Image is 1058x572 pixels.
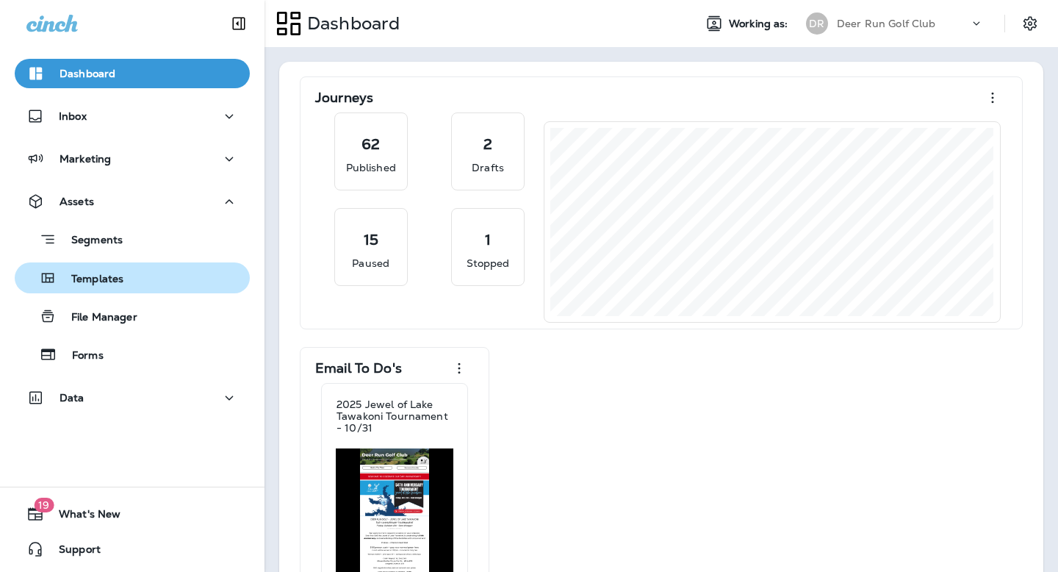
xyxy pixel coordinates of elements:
[1017,10,1043,37] button: Settings
[34,498,54,512] span: 19
[44,508,120,526] span: What's New
[57,273,123,287] p: Templates
[60,392,84,404] p: Data
[15,101,250,131] button: Inbox
[346,160,396,175] p: Published
[15,187,250,216] button: Assets
[364,232,378,247] p: 15
[15,59,250,88] button: Dashboard
[472,160,504,175] p: Drafts
[361,137,380,151] p: 62
[60,196,94,207] p: Assets
[57,234,123,249] p: Segments
[483,137,492,151] p: 2
[59,110,87,122] p: Inbox
[15,224,250,255] button: Segments
[485,232,491,247] p: 1
[60,153,111,165] p: Marketing
[15,383,250,412] button: Data
[729,18,791,30] span: Working as:
[15,339,250,370] button: Forms
[15,499,250,529] button: 19What's New
[837,18,936,29] p: Deer Run Golf Club
[44,543,101,561] span: Support
[352,256,389,271] p: Paused
[218,9,259,38] button: Collapse Sidebar
[337,398,453,434] p: 2025 Jewel of Lake Tawakoni Tournament - 10/31
[57,349,104,363] p: Forms
[15,262,250,293] button: Templates
[301,12,400,35] p: Dashboard
[60,68,115,79] p: Dashboard
[15,535,250,564] button: Support
[57,311,137,325] p: File Manager
[15,301,250,332] button: File Manager
[315,90,373,105] p: Journeys
[315,361,402,376] p: Email To Do's
[15,144,250,174] button: Marketing
[806,12,828,35] div: DR
[467,256,510,271] p: Stopped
